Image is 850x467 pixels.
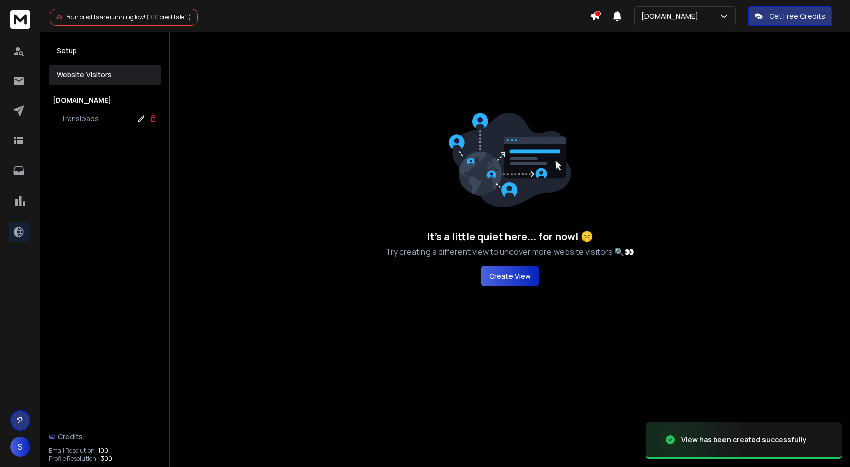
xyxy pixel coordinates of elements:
[748,6,832,26] button: Get Free Credits
[481,266,539,286] button: Create View
[386,246,634,258] p: Try creating a different view to uncover more website visitors 🔍👀
[49,65,161,85] button: Website Visitors
[10,437,30,457] button: S
[49,91,161,109] button: [DOMAIN_NAME]
[58,432,86,442] span: Credits:
[66,13,145,21] span: Your credits are running low!
[146,13,191,21] span: ( credits left)
[681,435,807,445] div: View has been created successfully
[149,13,159,21] span: 100
[101,455,112,463] span: 300
[49,455,99,463] p: Profile Resolution :
[769,11,825,21] p: Get Free Credits
[427,229,593,244] h3: It's a little quiet here... for now! 🤫
[49,41,161,61] button: Setup
[49,426,161,447] a: Credits:
[641,11,702,21] p: [DOMAIN_NAME]
[53,95,111,105] p: [DOMAIN_NAME]
[49,447,96,455] p: Email Resolution:
[98,447,108,455] span: 100
[61,113,99,124] div: Transloads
